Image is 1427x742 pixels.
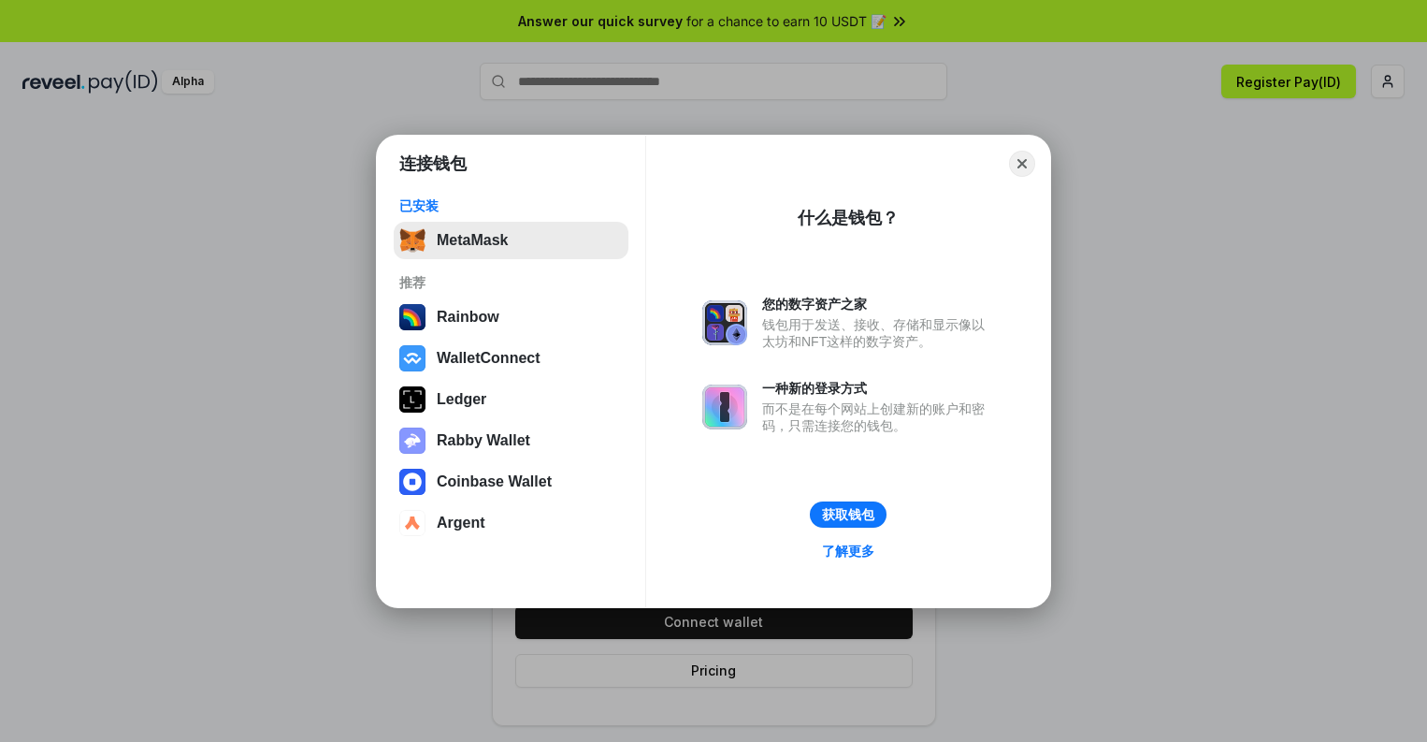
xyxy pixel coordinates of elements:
div: 而不是在每个网站上创建新的账户和密码，只需连接您的钱包。 [762,400,994,434]
img: svg+xml,%3Csvg%20xmlns%3D%22http%3A%2F%2Fwww.w3.org%2F2000%2Fsvg%22%20fill%3D%22none%22%20viewBox... [702,385,747,429]
img: svg+xml,%3Csvg%20width%3D%2228%22%20height%3D%2228%22%20viewBox%3D%220%200%2028%2028%22%20fill%3D... [399,469,425,495]
img: svg+xml,%3Csvg%20width%3D%22120%22%20height%3D%22120%22%20viewBox%3D%220%200%20120%20120%22%20fil... [399,304,425,330]
div: Ledger [437,391,486,408]
img: svg+xml,%3Csvg%20width%3D%2228%22%20height%3D%2228%22%20viewBox%3D%220%200%2028%2028%22%20fill%3D... [399,345,425,371]
a: 了解更多 [811,539,886,563]
div: 推荐 [399,274,623,291]
img: svg+xml,%3Csvg%20xmlns%3D%22http%3A%2F%2Fwww.w3.org%2F2000%2Fsvg%22%20fill%3D%22none%22%20viewBox... [702,300,747,345]
button: Ledger [394,381,628,418]
h1: 连接钱包 [399,153,467,175]
div: 了解更多 [822,543,874,560]
img: svg+xml,%3Csvg%20xmlns%3D%22http%3A%2F%2Fwww.w3.org%2F2000%2Fsvg%22%20width%3D%2228%22%20height%3... [399,386,425,413]
img: svg+xml,%3Csvg%20width%3D%2228%22%20height%3D%2228%22%20viewBox%3D%220%200%2028%2028%22%20fill%3D... [399,510,425,536]
img: svg+xml,%3Csvg%20xmlns%3D%22http%3A%2F%2Fwww.w3.org%2F2000%2Fsvg%22%20fill%3D%22none%22%20viewBox... [399,428,425,454]
button: Rabby Wallet [394,422,628,459]
button: WalletConnect [394,340,628,377]
div: 钱包用于发送、接收、存储和显示像以太坊和NFT这样的数字资产。 [762,316,994,350]
div: Rainbow [437,309,499,326]
div: 什么是钱包？ [798,207,899,229]
div: Coinbase Wallet [437,473,552,490]
div: 您的数字资产之家 [762,296,994,313]
button: MetaMask [394,222,628,259]
button: Close [1009,151,1035,177]
div: WalletConnect [437,350,541,367]
button: Rainbow [394,298,628,336]
button: 获取钱包 [810,502,886,528]
div: 获取钱包 [822,506,874,523]
div: Rabby Wallet [437,432,530,449]
img: svg+xml,%3Csvg%20fill%3D%22none%22%20height%3D%2233%22%20viewBox%3D%220%200%2035%2033%22%20width%... [399,227,425,254]
button: Argent [394,504,628,542]
div: Argent [437,515,485,531]
div: MetaMask [437,232,508,249]
button: Coinbase Wallet [394,463,628,501]
div: 一种新的登录方式 [762,380,994,397]
div: 已安装 [399,197,623,214]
